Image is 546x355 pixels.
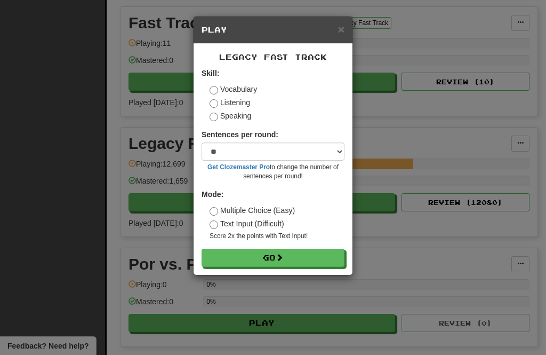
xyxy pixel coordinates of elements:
a: Get Clozemaster Pro [207,163,270,171]
label: Listening [210,97,250,108]
label: Sentences per round: [202,129,278,140]
h5: Play [202,25,344,35]
label: Vocabulary [210,84,257,94]
span: Legacy Fast Track [219,52,327,61]
label: Multiple Choice (Easy) [210,205,295,216]
label: Text Input (Difficult) [210,218,284,229]
input: Text Input (Difficult) [210,220,218,229]
label: Speaking [210,111,251,121]
span: × [338,23,344,35]
input: Listening [210,99,218,108]
input: Multiple Choice (Easy) [210,207,218,216]
small: to change the number of sentences per round! [202,163,344,181]
input: Vocabulary [210,86,218,94]
strong: Skill: [202,69,219,77]
input: Speaking [210,113,218,121]
button: Go [202,249,344,267]
button: Close [338,23,344,35]
small: Score 2x the points with Text Input ! [210,232,344,241]
strong: Mode: [202,190,223,199]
